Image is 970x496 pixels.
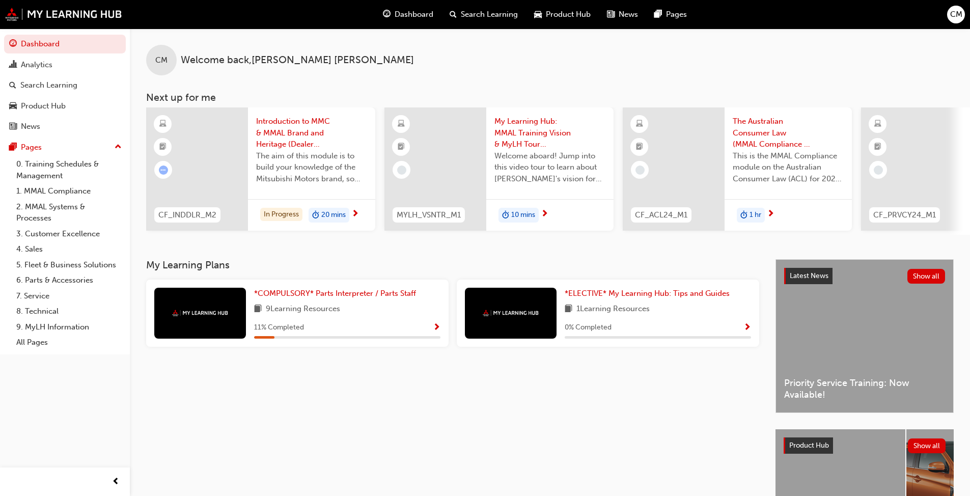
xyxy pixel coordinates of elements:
span: chart-icon [9,61,17,70]
span: pages-icon [654,8,662,21]
a: 7. Service [12,288,126,304]
span: The aim of this module is to build your knowledge of the Mitsubishi Motors brand, so you can demo... [256,150,367,185]
span: 1 hr [750,209,761,221]
span: pages-icon [9,143,17,152]
a: 6. Parts & Accessories [12,272,126,288]
span: learningResourceType_ELEARNING-icon [874,118,881,131]
img: mmal [172,310,228,316]
span: learningRecordVerb_NONE-icon [635,166,645,175]
a: Analytics [4,56,126,74]
a: 5. Fleet & Business Solutions [12,257,126,273]
a: search-iconSearch Learning [441,4,526,25]
a: Product Hub [4,97,126,116]
span: news-icon [9,122,17,131]
span: guage-icon [9,40,17,49]
span: learningRecordVerb_NONE-icon [397,166,406,175]
span: car-icon [534,8,542,21]
div: Analytics [21,59,52,71]
a: Product HubShow all [784,437,946,454]
a: 3. Customer Excellence [12,226,126,242]
img: mmal [5,8,122,21]
a: 0. Training Schedules & Management [12,156,126,183]
span: car-icon [9,102,17,111]
span: book-icon [254,303,262,316]
span: Product Hub [789,441,829,450]
a: *ELECTIVE* My Learning Hub: Tips and Guides [565,288,734,299]
span: booktick-icon [874,141,881,154]
span: MYLH_VSNTR_M1 [397,209,461,221]
h3: Next up for me [130,92,970,103]
a: car-iconProduct Hub [526,4,599,25]
span: This is the MMAL Compliance module on the Australian Consumer Law (ACL) for 2024. Complete this m... [733,150,844,185]
h3: My Learning Plans [146,259,759,271]
a: All Pages [12,335,126,350]
span: My Learning Hub: MMAL Training Vision & MyLH Tour (Elective) [494,116,605,150]
span: duration-icon [740,209,747,222]
span: next-icon [541,210,548,219]
span: CF_ACL24_M1 [635,209,687,221]
span: The Australian Consumer Law (MMAL Compliance - 2024) [733,116,844,150]
span: Welcome aboard! Jump into this video tour to learn about [PERSON_NAME]'s vision for your learning... [494,150,605,185]
a: Dashboard [4,35,126,53]
span: 1 Learning Resources [576,303,650,316]
span: Latest News [790,271,828,280]
span: booktick-icon [636,141,643,154]
a: pages-iconPages [646,4,695,25]
a: Latest NewsShow all [784,268,945,284]
span: CF_INDDLR_M2 [158,209,216,221]
a: 8. Technical [12,304,126,319]
a: 1. MMAL Compliance [12,183,126,199]
span: Introduction to MMC & MMAL Brand and Heritage (Dealer Induction) [256,116,367,150]
a: *COMPULSORY* Parts Interpreter / Parts Staff [254,288,420,299]
div: In Progress [260,208,302,222]
span: Show Progress [433,323,440,333]
span: learningRecordVerb_ATTEMPT-icon [159,166,168,175]
span: next-icon [351,210,359,219]
img: mmal [483,310,539,316]
span: duration-icon [502,209,509,222]
span: *ELECTIVE* My Learning Hub: Tips and Guides [565,289,730,298]
span: search-icon [450,8,457,21]
span: learningResourceType_ELEARNING-icon [398,118,405,131]
span: 20 mins [321,209,346,221]
span: News [619,9,638,20]
span: 9 Learning Resources [266,303,340,316]
a: guage-iconDashboard [375,4,441,25]
span: Show Progress [743,323,751,333]
span: Search Learning [461,9,518,20]
a: MYLH_VSNTR_M1My Learning Hub: MMAL Training Vision & MyLH Tour (Elective)Welcome aboard! Jump int... [384,107,614,231]
span: learningRecordVerb_NONE-icon [874,166,883,175]
span: CM [155,54,168,66]
span: 10 mins [511,209,535,221]
span: booktick-icon [398,141,405,154]
a: 9. MyLH Information [12,319,126,335]
span: CF_PRVCY24_M1 [873,209,936,221]
button: Show Progress [433,321,440,334]
span: news-icon [607,8,615,21]
div: Product Hub [21,100,66,112]
button: Show Progress [743,321,751,334]
button: Show all [907,269,946,284]
a: CF_ACL24_M1The Australian Consumer Law (MMAL Compliance - 2024)This is the MMAL Compliance module... [623,107,852,231]
span: Welcome back , [PERSON_NAME] [PERSON_NAME] [181,54,414,66]
button: Pages [4,138,126,157]
span: guage-icon [383,8,391,21]
span: Dashboard [395,9,433,20]
span: book-icon [565,303,572,316]
span: learningResourceType_ELEARNING-icon [159,118,167,131]
span: 11 % Completed [254,322,304,334]
span: Product Hub [546,9,591,20]
span: search-icon [9,81,16,90]
button: Show all [908,438,946,453]
span: *COMPULSORY* Parts Interpreter / Parts Staff [254,289,416,298]
span: up-icon [115,141,122,154]
a: 4. Sales [12,241,126,257]
span: prev-icon [112,476,120,488]
div: News [21,121,40,132]
span: Pages [666,9,687,20]
div: Search Learning [20,79,77,91]
a: Latest NewsShow allPriority Service Training: Now Available! [775,259,954,413]
a: News [4,117,126,136]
